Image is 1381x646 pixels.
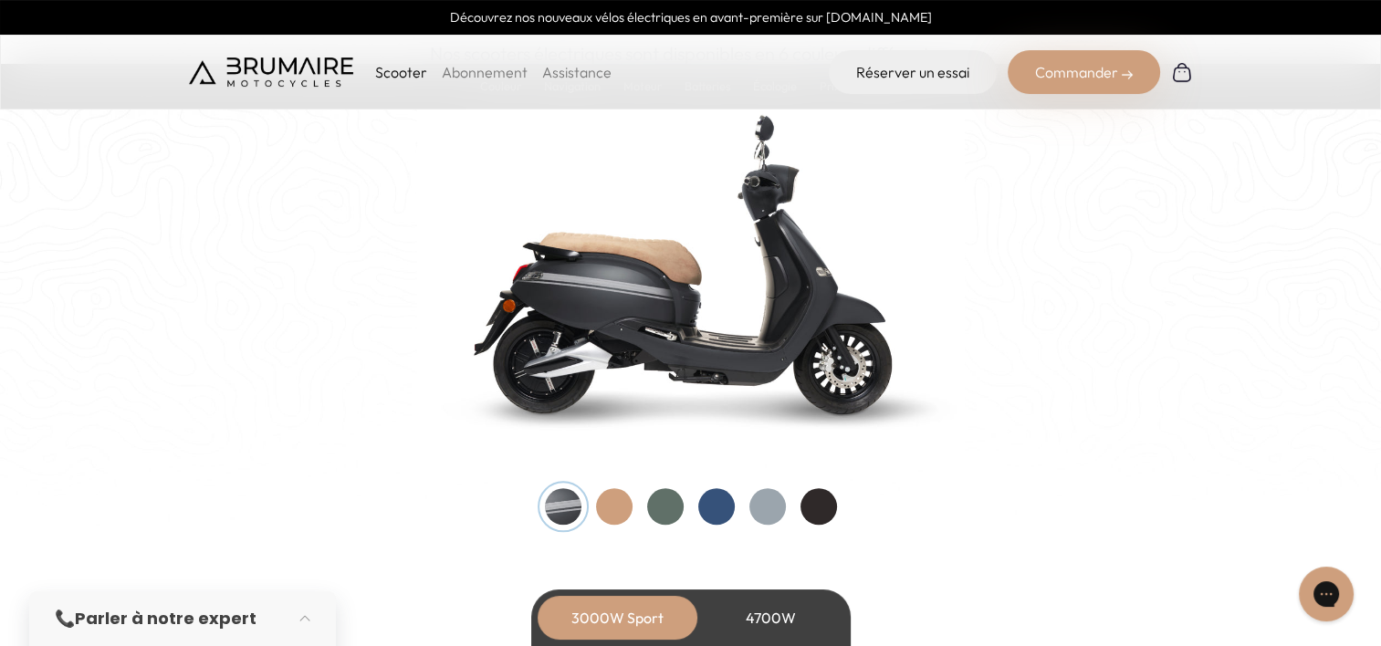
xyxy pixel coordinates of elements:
div: 3000W Sport [545,596,691,640]
a: Réserver un essai [829,50,997,94]
div: 4700W [698,596,844,640]
iframe: Gorgias live chat messenger [1290,560,1363,628]
img: Brumaire Motocycles [189,57,353,87]
img: right-arrow-2.png [1122,69,1133,80]
a: Assistance [542,63,612,81]
p: Scooter [375,61,427,83]
div: Commander [1008,50,1160,94]
img: Panier [1171,61,1193,83]
a: Abonnement [442,63,528,81]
